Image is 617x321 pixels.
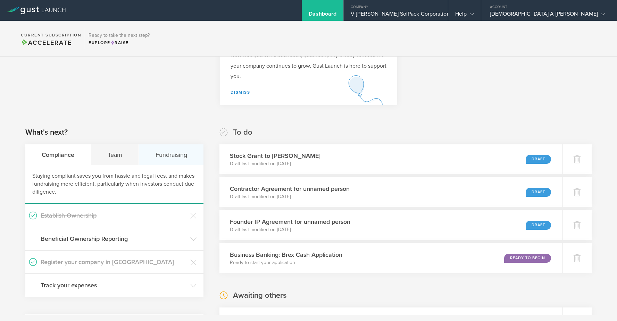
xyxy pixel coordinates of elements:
h3: Contractor Agreement for unnamed person [230,184,350,193]
div: Draft [526,188,551,197]
span: Accelerate [21,39,72,47]
p: Now that you've issued stock, your company is fully formed. As your company continues to grow, Gu... [231,50,387,82]
h3: Ready to take the next step? [89,33,150,38]
div: Business Banking: Brex Cash ApplicationReady to start your applicationReady to Begin [219,243,562,273]
a: Dismiss [231,90,250,95]
h3: Business Banking: Brex Cash Application [230,250,342,259]
h3: Establish Ownership [41,211,187,220]
div: Founder IP Agreement for unnamed personDraft last modified on [DATE]Draft [219,210,562,240]
div: Team [91,144,139,165]
span: Raise [110,40,129,45]
iframe: Chat Widget [582,288,617,321]
div: Explore [89,40,150,46]
h2: What's next? [25,127,68,137]
div: Dashboard [309,10,336,21]
div: Draft [526,221,551,230]
p: Draft last modified on [DATE] [230,193,350,200]
h3: Founder IP Agreement for unnamed person [230,217,350,226]
div: Draft [526,155,551,164]
h2: To do [233,127,252,137]
div: V [PERSON_NAME] SolPack Corporation [351,10,441,21]
div: Ready to take the next step?ExploreRaise [85,28,153,49]
div: Compliance [25,144,91,165]
div: Help [455,10,474,21]
h3: Stock Grant to [PERSON_NAME] [230,151,320,160]
div: [DEMOGRAPHIC_DATA] A [PERSON_NAME] [490,10,605,21]
h3: Track your expenses [41,281,187,290]
h2: Awaiting others [233,290,286,301]
h3: Beneficial Ownership Reporting [41,234,187,243]
p: Ready to start your application [230,259,342,266]
div: Stock Grant to [PERSON_NAME]Draft last modified on [DATE]Draft [219,144,562,174]
h3: Register your company in [GEOGRAPHIC_DATA] [41,257,187,267]
p: Draft last modified on [DATE] [230,226,350,233]
div: Staying compliant saves you from hassle and legal fees, and makes fundraising more efficient, par... [25,165,203,204]
div: Ready to Begin [504,254,551,263]
h2: Current Subscription [21,33,81,37]
p: Draft last modified on [DATE] [230,160,320,167]
div: Contractor Agreement for unnamed personDraft last modified on [DATE]Draft [219,177,562,207]
div: Fundraising [139,144,203,165]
